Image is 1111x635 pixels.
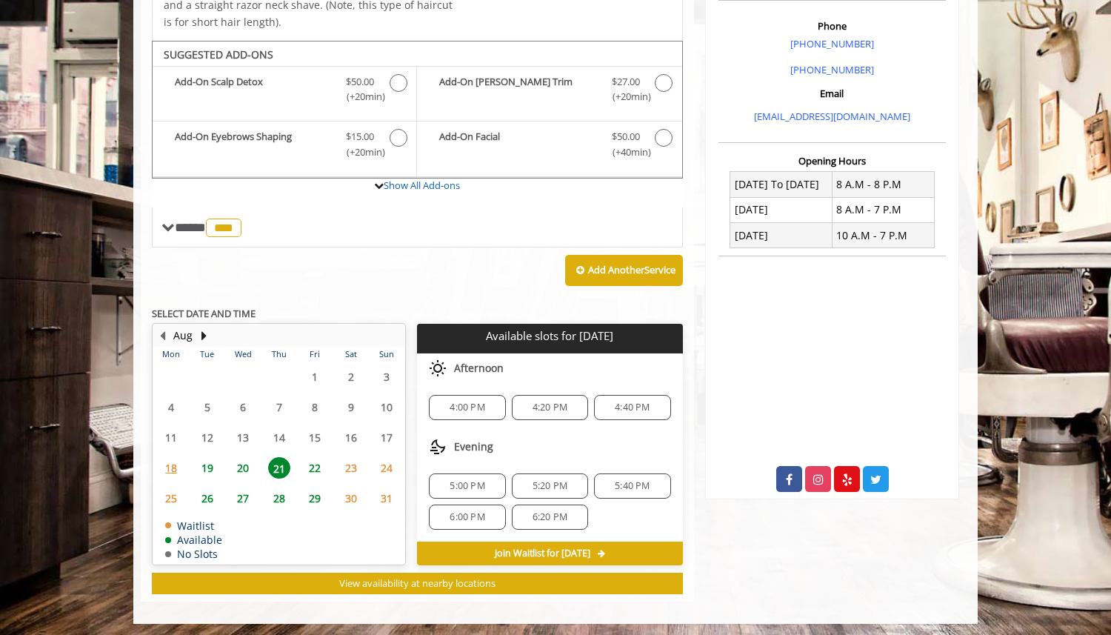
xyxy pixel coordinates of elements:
[165,534,222,545] td: Available
[297,483,333,513] td: Select day29
[533,402,567,413] span: 4:20 PM
[160,488,182,509] span: 25
[450,402,484,413] span: 4:00 PM
[369,483,405,513] td: Select day31
[429,473,505,499] div: 5:00 PM
[512,505,588,530] div: 6:20 PM
[153,453,189,483] td: Select day18
[261,453,296,483] td: Select day21
[232,457,254,479] span: 20
[160,457,182,479] span: 18
[340,457,362,479] span: 23
[152,307,256,320] b: SELECT DATE AND TIME
[588,263,675,276] b: Add Another Service
[225,453,261,483] td: Select day20
[189,347,224,362] th: Tue
[615,480,650,492] span: 5:40 PM
[454,441,493,453] span: Evening
[376,457,398,479] span: 24
[450,480,484,492] span: 5:00 PM
[156,328,168,344] button: Previous Month
[304,488,326,509] span: 29
[165,548,222,559] td: No Slots
[565,255,683,286] button: Add AnotherService
[424,129,674,164] label: Add-On Facial
[730,223,833,248] td: [DATE]
[722,21,942,31] h3: Phone
[450,511,484,523] span: 6:00 PM
[718,156,946,166] h3: Opening Hours
[160,74,409,109] label: Add-On Scalp Detox
[369,347,405,362] th: Sun
[754,110,910,123] a: [EMAIL_ADDRESS][DOMAIN_NAME]
[175,74,331,105] b: Add-On Scalp Detox
[730,172,833,197] td: [DATE] To [DATE]
[225,483,261,513] td: Select day27
[189,483,224,513] td: Select day26
[164,47,273,61] b: SUGGESTED ADD-ONS
[495,548,590,559] span: Join Waitlist for [DATE]
[790,37,874,50] a: [PHONE_NUMBER]
[594,395,670,420] div: 4:40 PM
[268,457,290,479] span: 21
[512,473,588,499] div: 5:20 PM
[232,488,254,509] span: 27
[160,129,409,164] label: Add-On Eyebrows Shaping
[346,74,374,90] span: $50.00
[304,457,326,479] span: 22
[333,483,368,513] td: Select day30
[198,328,210,344] button: Next Month
[832,223,934,248] td: 10 A.M - 7 P.M
[604,144,647,160] span: (+40min )
[338,89,382,104] span: (+20min )
[153,347,189,362] th: Mon
[439,129,596,160] b: Add-On Facial
[261,483,296,513] td: Select day28
[612,74,640,90] span: $27.00
[173,328,193,344] button: Aug
[340,488,362,509] span: 30
[333,453,368,483] td: Select day23
[429,395,505,420] div: 4:00 PM
[189,453,224,483] td: Select day19
[454,362,504,374] span: Afternoon
[339,576,496,590] span: View availability at nearby locations
[429,359,447,377] img: afternoon slots
[429,505,505,530] div: 6:00 PM
[533,511,567,523] span: 6:20 PM
[165,520,222,531] td: Waitlist
[384,179,460,192] a: Show All Add-ons
[333,347,368,362] th: Sat
[152,573,683,594] button: View availability at nearby locations
[594,473,670,499] div: 5:40 PM
[268,488,290,509] span: 28
[423,330,676,342] p: Available slots for [DATE]
[604,89,647,104] span: (+20min )
[369,453,405,483] td: Select day24
[533,480,567,492] span: 5:20 PM
[225,347,261,362] th: Wed
[175,129,331,160] b: Add-On Eyebrows Shaping
[376,488,398,509] span: 31
[832,172,934,197] td: 8 A.M - 8 P.M
[832,197,934,222] td: 8 A.M - 7 P.M
[261,347,296,362] th: Thu
[722,88,942,99] h3: Email
[429,438,447,456] img: evening slots
[196,488,218,509] span: 26
[297,453,333,483] td: Select day22
[730,197,833,222] td: [DATE]
[612,129,640,144] span: $50.00
[424,74,674,109] label: Add-On Beard Trim
[196,457,218,479] span: 19
[338,144,382,160] span: (+20min )
[153,483,189,513] td: Select day25
[346,129,374,144] span: $15.00
[615,402,650,413] span: 4:40 PM
[439,74,596,105] b: Add-On [PERSON_NAME] Trim
[152,41,683,179] div: The Made Man Senior Barber Haircut Add-onS
[790,63,874,76] a: [PHONE_NUMBER]
[297,347,333,362] th: Fri
[512,395,588,420] div: 4:20 PM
